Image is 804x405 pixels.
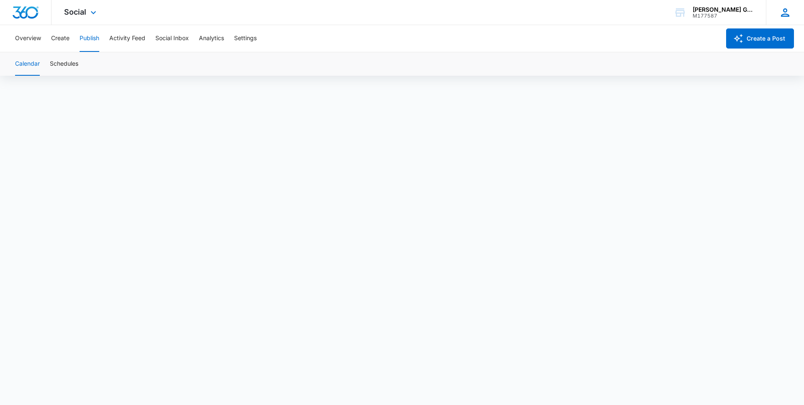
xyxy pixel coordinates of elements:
button: Publish [80,25,99,52]
button: Calendar [15,52,40,76]
button: Settings [234,25,257,52]
button: Analytics [199,25,224,52]
button: Create a Post [726,28,794,49]
button: Schedules [50,52,78,76]
button: Activity Feed [109,25,145,52]
div: account id [693,13,754,19]
div: account name [693,6,754,13]
button: Overview [15,25,41,52]
button: Social Inbox [155,25,189,52]
button: Create [51,25,70,52]
span: Social [64,8,86,16]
